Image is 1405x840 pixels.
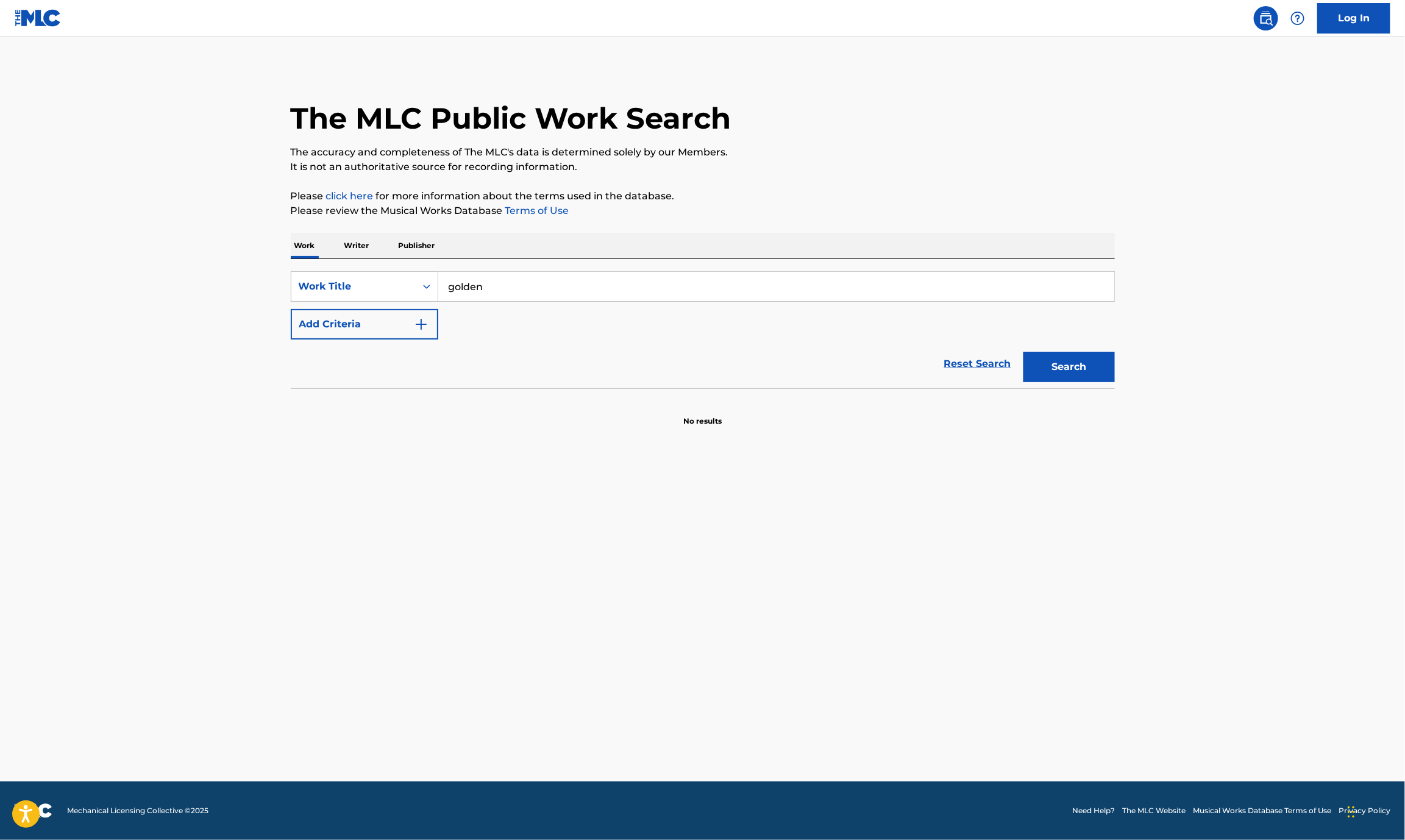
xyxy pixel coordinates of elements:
div: Work Title [299,279,408,294]
img: logo [15,803,52,818]
a: Need Help? [1072,805,1115,816]
a: Terms of Use [503,205,569,216]
span: Mechanical Licensing Collective © 2025 [67,805,208,816]
a: Privacy Policy [1339,805,1390,816]
p: Please review the Musical Works Database [291,204,1115,218]
a: The MLC Website [1122,805,1186,816]
a: click here [326,190,374,202]
button: Search [1023,352,1115,382]
img: 9d2ae6d4665cec9f34b9.svg [414,317,429,332]
img: search [1259,11,1273,26]
img: MLC Logo [15,9,62,27]
div: Help [1286,6,1310,30]
a: Reset Search [938,351,1017,377]
p: Writer [341,233,373,258]
p: Work [291,233,319,258]
img: help [1290,11,1305,26]
iframe: Chat Widget [1344,781,1405,840]
p: The accuracy and completeness of The MLC's data is determined solely by our Members. [291,145,1115,160]
p: Please for more information about the terms used in the database. [291,189,1115,204]
p: It is not an authoritative source for recording information. [291,160,1115,174]
h1: The MLC Public Work Search [291,100,731,137]
button: Add Criteria [291,309,438,340]
a: Musical Works Database Terms of Use [1193,805,1331,816]
div: Drag [1348,794,1355,830]
a: Log In [1317,3,1390,34]
p: No results [683,401,722,427]
p: Publisher [395,233,439,258]
form: Search Form [291,271,1115,388]
a: Public Search [1254,6,1278,30]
